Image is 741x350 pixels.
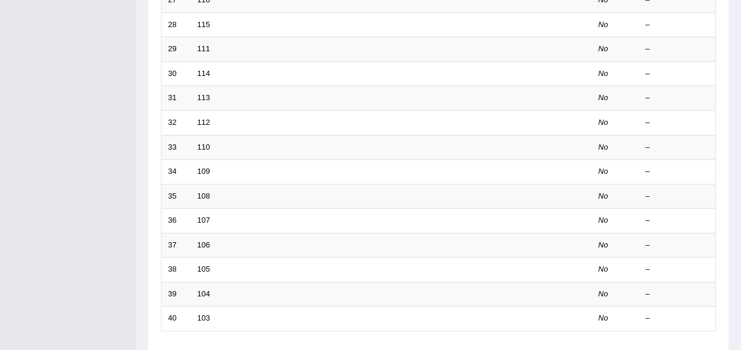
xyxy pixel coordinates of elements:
[197,69,210,78] a: 114
[598,20,608,29] em: No
[646,142,709,153] div: –
[598,289,608,298] em: No
[646,240,709,251] div: –
[162,37,191,62] td: 29
[598,240,608,249] em: No
[197,167,210,176] a: 109
[162,306,191,331] td: 40
[646,215,709,226] div: –
[162,282,191,306] td: 39
[646,19,709,31] div: –
[197,313,210,322] a: 103
[197,143,210,151] a: 110
[197,265,210,273] a: 105
[646,264,709,275] div: –
[162,257,191,282] td: 38
[598,143,608,151] em: No
[197,216,210,224] a: 107
[646,289,709,300] div: –
[598,93,608,102] em: No
[197,118,210,127] a: 112
[162,12,191,37] td: 28
[646,191,709,202] div: –
[162,135,191,160] td: 33
[162,184,191,209] td: 35
[197,289,210,298] a: 104
[162,233,191,257] td: 37
[197,20,210,29] a: 115
[162,61,191,86] td: 30
[646,93,709,104] div: –
[598,44,608,53] em: No
[598,313,608,322] em: No
[646,44,709,55] div: –
[197,93,210,102] a: 113
[162,86,191,111] td: 31
[646,313,709,324] div: –
[197,240,210,249] a: 106
[197,44,210,53] a: 111
[646,166,709,177] div: –
[598,216,608,224] em: No
[162,160,191,184] td: 34
[646,117,709,128] div: –
[598,191,608,200] em: No
[197,191,210,200] a: 108
[646,68,709,80] div: –
[162,110,191,135] td: 32
[598,265,608,273] em: No
[598,118,608,127] em: No
[598,69,608,78] em: No
[162,209,191,233] td: 36
[598,167,608,176] em: No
